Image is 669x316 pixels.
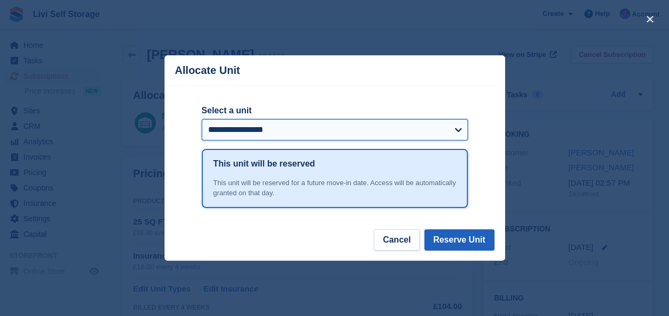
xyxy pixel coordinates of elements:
label: Select a unit [202,104,468,117]
button: Cancel [374,229,419,251]
h1: This unit will be reserved [213,157,315,170]
div: This unit will be reserved for a future move-in date. Access will be automatically granted on tha... [213,178,456,198]
button: Reserve Unit [424,229,494,251]
p: Allocate Unit [175,64,240,77]
button: close [641,11,658,28]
